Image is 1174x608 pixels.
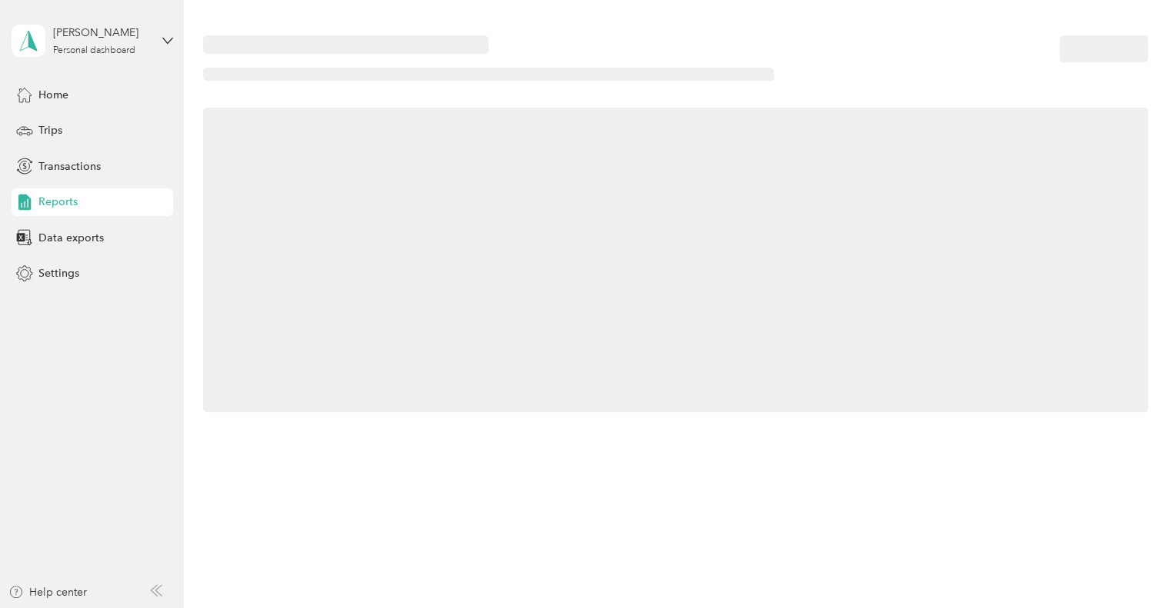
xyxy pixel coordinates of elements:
span: Reports [38,194,78,210]
iframe: Everlance-gr Chat Button Frame [1088,522,1174,608]
span: Data exports [38,230,104,246]
button: Help center [8,584,87,600]
span: Trips [38,122,62,138]
div: Personal dashboard [53,46,135,55]
span: Home [38,87,68,103]
span: Transactions [38,158,101,174]
span: Settings [38,265,79,281]
div: [PERSON_NAME] [53,25,149,41]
